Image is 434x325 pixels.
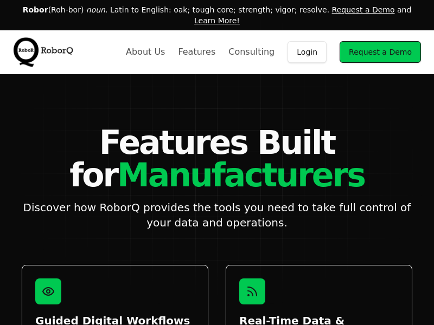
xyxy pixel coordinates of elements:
h1: Features Built for [22,126,412,191]
a: Request a Demo [332,5,395,14]
p: Discover how RoborQ provides the tools you need to take full control of your data and operations. [22,200,412,230]
img: RoborQ Inc. Logo [13,36,78,68]
a: Features [178,45,215,58]
span: Robor [23,5,48,14]
a: About Us [126,45,165,58]
span: Manufacturers [117,156,365,194]
a: Login [288,41,327,63]
em: noun [86,5,105,14]
a: Learn More! [194,16,240,25]
a: Request a Demo [340,41,421,63]
a: Consulting [228,45,275,58]
p: (Roh-bor) . Latin to English: oak; tough core; strength; vigor; resolve. and [13,4,421,26]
